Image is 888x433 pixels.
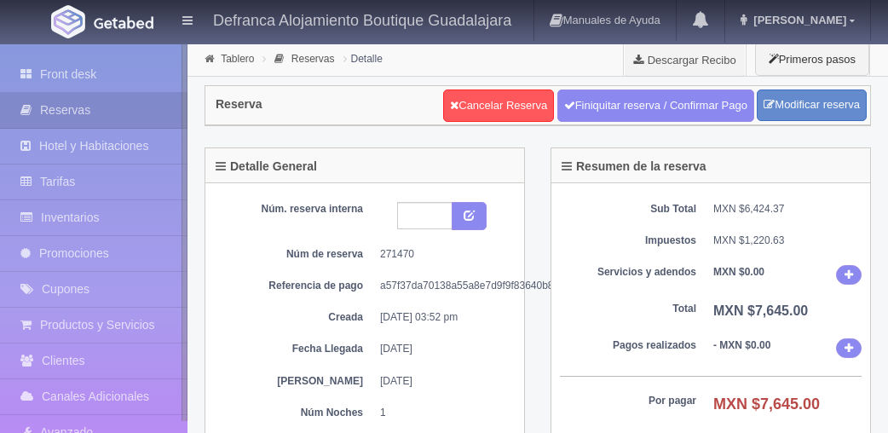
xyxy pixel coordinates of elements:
dd: MXN $1,220.63 [713,234,862,248]
dd: 1 [380,406,503,420]
dt: Fecha Llegada [227,342,363,356]
dt: Total [560,302,696,316]
dd: 271470 [380,247,503,262]
dt: Creada [227,310,363,325]
dt: Impuestos [560,234,696,248]
li: Detalle [339,50,387,66]
b: MXN $0.00 [713,266,764,278]
b: - MXN $0.00 [713,339,770,351]
dd: [DATE] [380,374,503,389]
button: Primeros pasos [755,43,869,76]
dt: Núm Noches [227,406,363,420]
h4: Reserva [216,98,262,111]
b: MXN $7,645.00 [713,303,808,318]
dt: Referencia de pago [227,279,363,293]
a: Reservas [291,53,335,65]
h4: Defranca Alojamiento Boutique Guadalajara [213,9,511,30]
h4: Resumen de la reserva [562,160,706,173]
dt: Sub Total [560,202,696,216]
a: Descargar Recibo [624,43,746,77]
a: Cancelar Reserva [443,89,554,122]
dt: Por pagar [560,394,696,408]
dt: Núm de reserva [227,247,363,262]
dt: Servicios y adendos [560,265,696,280]
img: Getabed [51,5,85,38]
dd: [DATE] [380,342,503,356]
dd: MXN $6,424.37 [713,202,862,216]
a: Modificar reserva [757,89,867,121]
dt: Núm. reserva interna [227,202,363,216]
a: Tablero [221,53,254,65]
span: [PERSON_NAME] [749,14,846,26]
b: MXN $7,645.00 [713,395,820,413]
dt: [PERSON_NAME] [227,374,363,389]
a: Finiquitar reserva / Confirmar Pago [557,89,754,122]
dd: a57f37da70138a55a8e7d9f9f83640b8d2752a07 [380,279,503,293]
dt: Pagos realizados [560,338,696,353]
h4: Detalle General [216,160,317,173]
img: Getabed [94,16,153,29]
dd: [DATE] 03:52 pm [380,310,503,325]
